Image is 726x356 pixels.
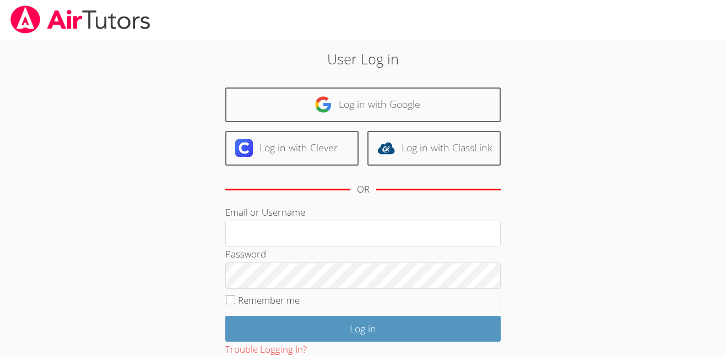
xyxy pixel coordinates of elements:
[367,131,501,166] a: Log in with ClassLink
[238,294,300,306] label: Remember me
[225,87,501,122] a: Log in with Google
[377,139,395,157] img: classlink-logo-d6bb404cc1216ec64c9a2012d9dc4662098be43eaf13dc465df04b49fa7ab582.svg
[225,131,359,166] a: Log in with Clever
[225,248,266,260] label: Password
[315,96,332,113] img: google-logo-50288ca7cdecda66e5e0955fdab243c47b7ad437acaf1139b6f446037453330a.svg
[225,316,501,342] input: Log in
[225,206,305,218] label: Email or Username
[357,182,370,198] div: OR
[167,48,559,69] h2: User Log in
[235,139,253,157] img: clever-logo-6eab21bc6e7a338710f1a6ff85c0baf02591cd810cc4098c63d3a4b26e2feb20.svg
[9,6,151,34] img: airtutors_banner-c4298cdbf04f3fff15de1276eac7730deb9818008684d7c2e4769d2f7ddbe033.png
